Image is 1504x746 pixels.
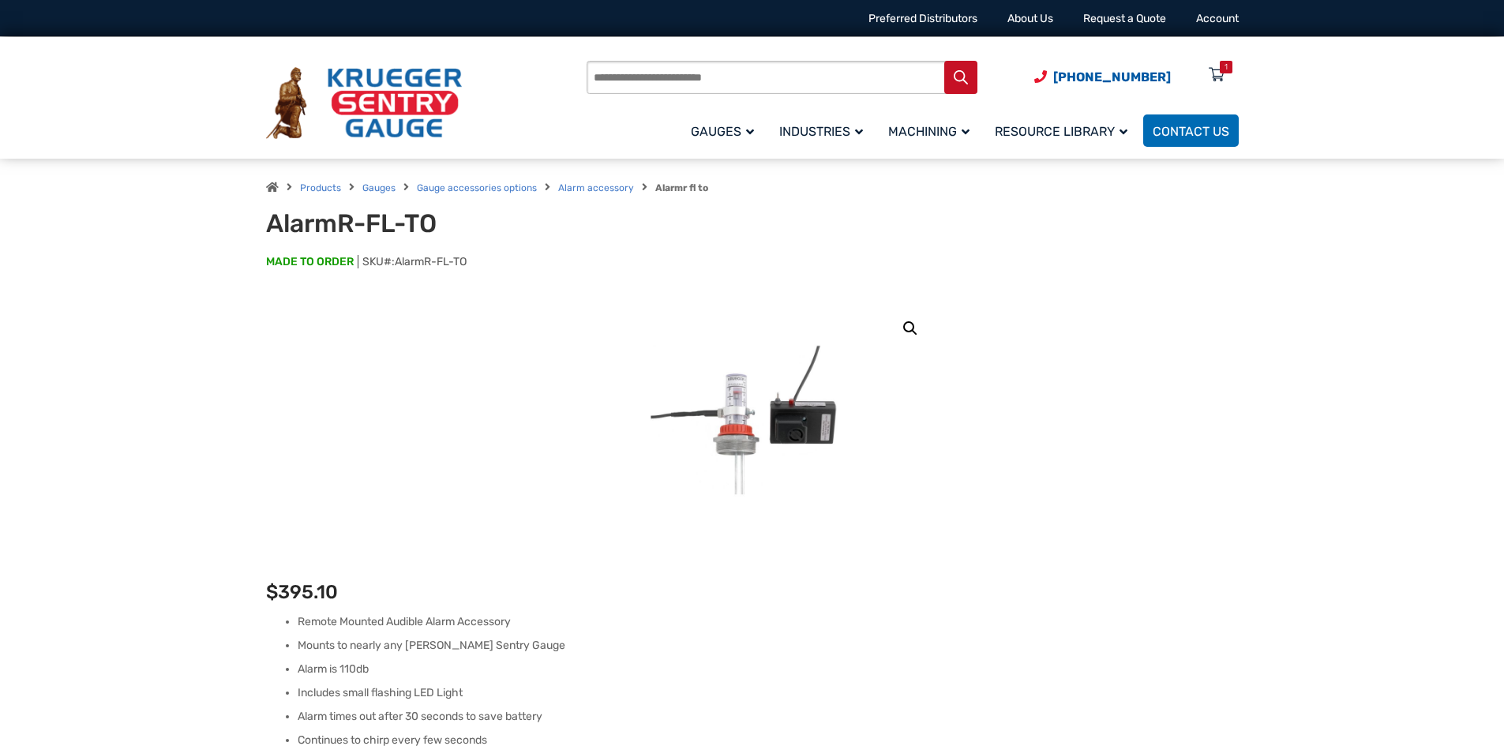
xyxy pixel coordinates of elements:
a: Machining [879,112,985,149]
h1: AlarmR-FL-TO [266,208,655,238]
a: Industries [770,112,879,149]
a: Resource Library [985,112,1143,149]
a: Alarm accessory [558,182,634,193]
a: Contact Us [1143,114,1239,147]
span: $ [266,581,278,603]
span: Resource Library [995,124,1127,139]
li: Alarm is 110db [298,662,1239,677]
a: Preferred Distributors [868,12,977,25]
a: Gauges [362,182,396,193]
strong: Alarmr fl to [655,182,708,193]
li: Mounts to nearly any [PERSON_NAME] Sentry Gauge [298,638,1239,654]
span: Contact Us [1153,124,1229,139]
bdi: 395.10 [266,581,338,603]
li: Alarm times out after 30 seconds to save battery [298,709,1239,725]
a: View full-screen image gallery [896,314,925,343]
a: Products [300,182,341,193]
span: SKU#: [358,255,467,268]
span: Industries [779,124,863,139]
span: Gauges [691,124,754,139]
a: Phone Number (920) 434-8860 [1034,67,1171,87]
li: Includes small flashing LED Light [298,685,1239,701]
div: 1 [1225,61,1228,73]
a: Account [1196,12,1239,25]
li: Remote Mounted Audible Alarm Accessory [298,614,1239,630]
a: Gauges [681,112,770,149]
span: AlarmR-FL-TO [395,255,467,268]
img: Krueger Sentry Gauge [266,67,462,140]
span: [PHONE_NUMBER] [1053,69,1171,84]
a: About Us [1007,12,1053,25]
a: Request a Quote [1083,12,1166,25]
span: MADE TO ORDER [266,254,354,270]
a: Gauge accessories options [417,182,537,193]
span: Machining [888,124,970,139]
